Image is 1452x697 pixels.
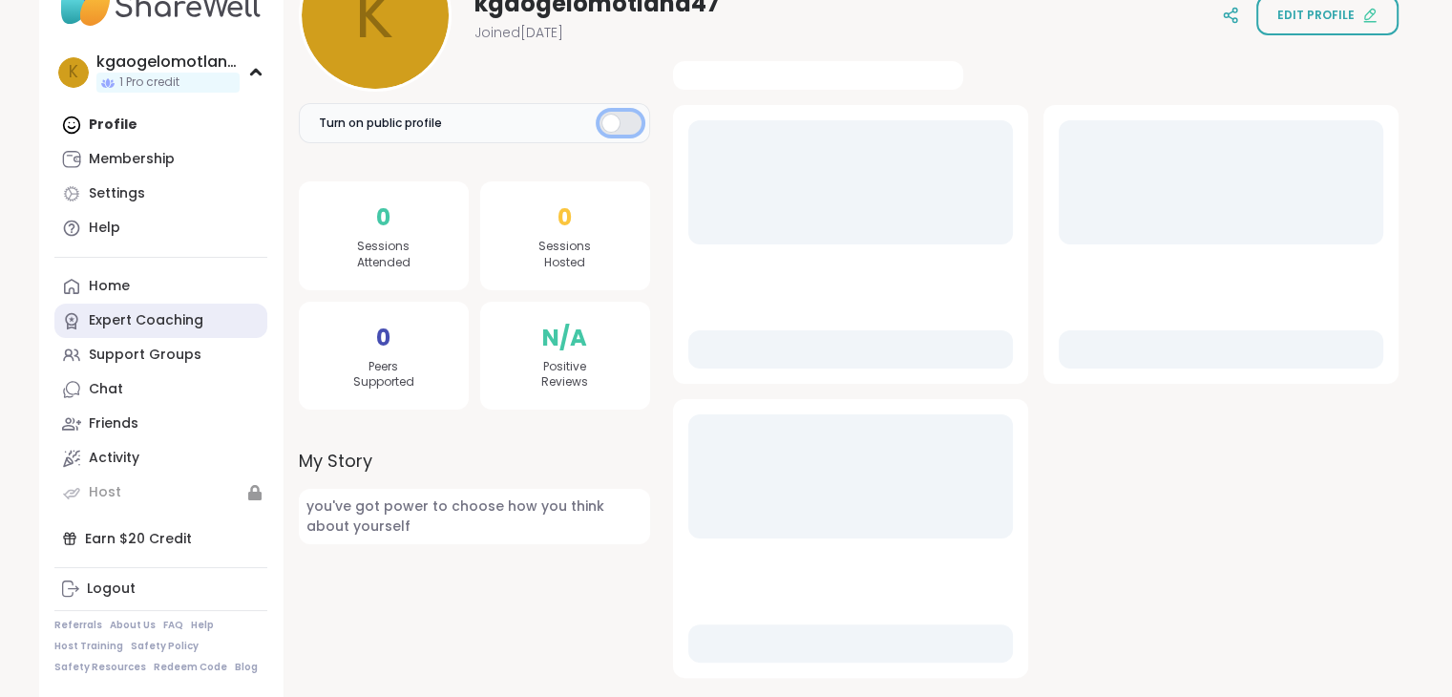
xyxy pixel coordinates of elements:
div: Chat [89,380,123,399]
a: FAQ [163,619,183,632]
a: Friends [54,407,267,441]
div: Earn $20 Credit [54,521,267,556]
a: Support Groups [54,338,267,372]
span: Joined [DATE] [474,23,563,42]
a: Home [54,269,267,304]
a: Host Training [54,640,123,653]
div: Membership [89,150,175,169]
div: Host [89,483,121,502]
span: Positive Reviews [541,359,588,391]
span: 1 Pro credit [119,74,179,91]
div: Logout [87,580,136,599]
div: Home [89,277,130,296]
div: Activity [89,449,139,468]
div: Support Groups [89,346,201,365]
span: 0 [376,201,390,235]
a: Help [191,619,214,632]
span: Peers Supported [353,359,414,391]
span: N/A [542,321,587,355]
a: Membership [54,142,267,177]
span: you've got power to choose how you think about yourself [299,489,650,544]
div: kgaogelomotlana47 [96,52,240,73]
a: Blog [235,661,258,674]
span: Edit profile [1277,7,1355,24]
a: Help [54,211,267,245]
span: Turn on public profile [319,115,442,132]
a: Activity [54,441,267,475]
span: k [69,60,78,85]
a: Chat [54,372,267,407]
span: 0 [376,321,390,355]
a: Safety Resources [54,661,146,674]
a: Expert Coaching [54,304,267,338]
span: Sessions Attended [357,239,410,271]
div: Settings [89,184,145,203]
a: Settings [54,177,267,211]
a: Referrals [54,619,102,632]
a: Logout [54,572,267,606]
label: My Story [299,448,650,474]
span: Sessions Hosted [538,239,591,271]
a: About Us [110,619,156,632]
a: Redeem Code [154,661,227,674]
a: Host [54,475,267,510]
a: Safety Policy [131,640,199,653]
div: Help [89,219,120,238]
div: Friends [89,414,138,433]
span: 0 [558,201,572,235]
div: Expert Coaching [89,311,203,330]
